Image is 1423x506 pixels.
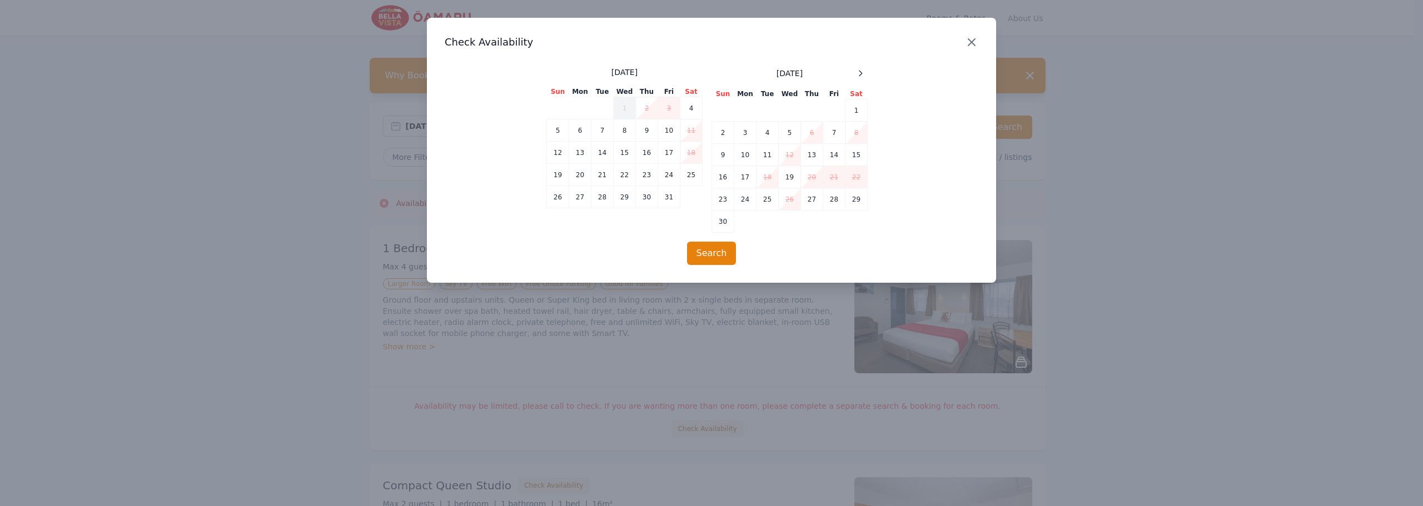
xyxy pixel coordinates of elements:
td: 5 [547,119,569,142]
td: 8 [845,122,868,144]
td: 7 [591,119,614,142]
td: 13 [569,142,591,164]
td: 21 [591,164,614,186]
td: 19 [547,164,569,186]
td: 23 [636,164,658,186]
td: 27 [801,188,823,211]
th: Thu [636,87,658,97]
td: 9 [712,144,734,166]
th: Wed [614,87,636,97]
td: 17 [658,142,680,164]
td: 18 [680,142,703,164]
td: 7 [823,122,845,144]
th: Tue [757,89,779,99]
td: 25 [680,164,703,186]
th: Sat [845,89,868,99]
th: Tue [591,87,614,97]
td: 18 [757,166,779,188]
td: 20 [801,166,823,188]
td: 8 [614,119,636,142]
td: 1 [845,99,868,122]
td: 26 [779,188,801,211]
td: 27 [569,186,591,208]
td: 31 [658,186,680,208]
td: 22 [845,166,868,188]
td: 13 [801,144,823,166]
td: 30 [636,186,658,208]
td: 12 [547,142,569,164]
td: 30 [712,211,734,233]
td: 23 [712,188,734,211]
td: 10 [734,144,757,166]
span: [DATE] [777,68,803,79]
td: 1 [614,97,636,119]
td: 4 [757,122,779,144]
td: 9 [636,119,658,142]
button: Search [687,242,737,265]
td: 26 [547,186,569,208]
span: [DATE] [611,67,638,78]
td: 29 [845,188,868,211]
th: Sun [712,89,734,99]
td: 3 [734,122,757,144]
th: Sat [680,87,703,97]
td: 3 [658,97,680,119]
td: 20 [569,164,591,186]
td: 28 [591,186,614,208]
td: 12 [779,144,801,166]
td: 6 [801,122,823,144]
th: Sun [547,87,569,97]
td: 5 [779,122,801,144]
td: 24 [734,188,757,211]
th: Fri [823,89,845,99]
td: 16 [636,142,658,164]
td: 28 [823,188,845,211]
h3: Check Availability [445,36,978,49]
td: 10 [658,119,680,142]
td: 15 [845,144,868,166]
td: 25 [757,188,779,211]
td: 11 [757,144,779,166]
th: Fri [658,87,680,97]
td: 6 [569,119,591,142]
td: 11 [680,119,703,142]
td: 21 [823,166,845,188]
td: 14 [591,142,614,164]
td: 17 [734,166,757,188]
td: 24 [658,164,680,186]
td: 29 [614,186,636,208]
td: 14 [823,144,845,166]
td: 16 [712,166,734,188]
th: Wed [779,89,801,99]
td: 15 [614,142,636,164]
td: 22 [614,164,636,186]
th: Mon [569,87,591,97]
th: Thu [801,89,823,99]
td: 4 [680,97,703,119]
td: 19 [779,166,801,188]
th: Mon [734,89,757,99]
td: 2 [712,122,734,144]
td: 2 [636,97,658,119]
